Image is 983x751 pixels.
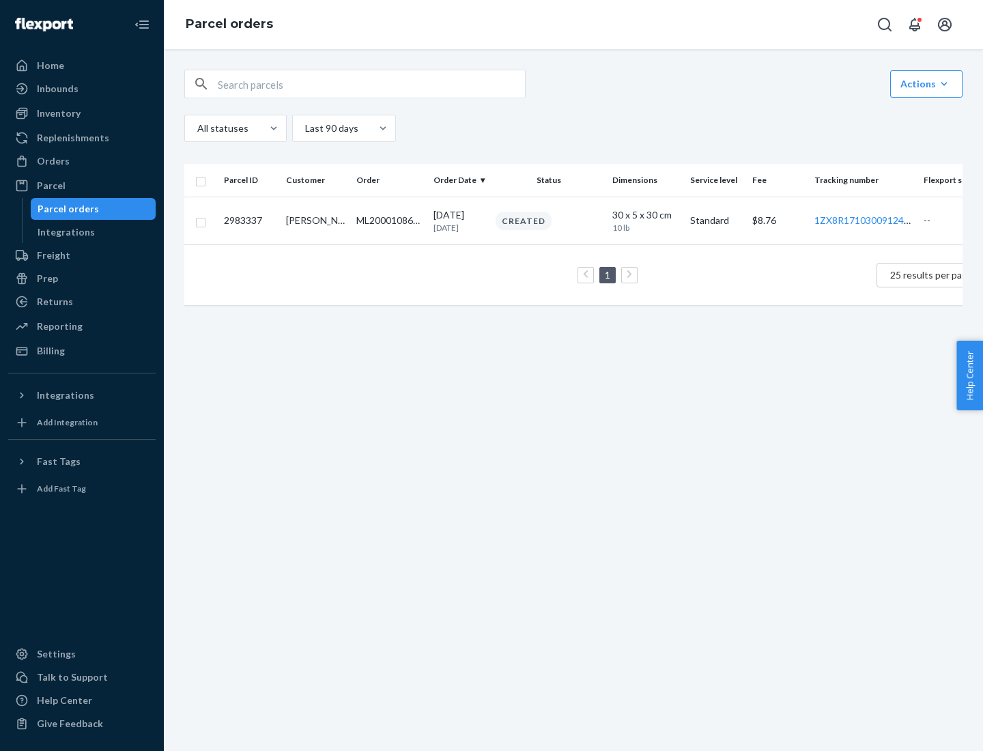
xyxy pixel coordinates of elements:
[8,102,156,124] a: Inventory
[351,164,429,197] th: Order
[37,131,109,145] div: Replenishments
[496,212,552,230] div: Created
[8,175,156,197] a: Parcel
[8,384,156,406] button: Integrations
[901,11,928,38] button: Open notifications
[428,164,490,197] th: Order Date
[15,18,73,31] img: Flexport logo
[900,77,952,91] div: Actions
[8,150,156,172] a: Orders
[31,221,156,243] a: Integrations
[747,164,809,197] th: Fee
[37,59,64,72] div: Home
[218,70,525,98] input: Search parcels
[809,164,917,197] th: Tracking number
[38,225,95,239] div: Integrations
[8,55,156,76] a: Home
[37,272,58,285] div: Prep
[286,214,345,227] div: [PERSON_NAME]
[690,214,741,227] p: Standard
[8,78,156,100] a: Inbounds
[304,122,305,135] input: Last 90 days
[37,717,103,731] div: Give Feedback
[871,11,898,38] button: Open Search Box
[31,198,156,220] a: Parcel orders
[8,291,156,313] a: Returns
[8,478,156,500] a: Add Fast Tag
[38,202,99,216] div: Parcel orders
[890,70,963,98] button: Actions
[37,154,70,168] div: Orders
[37,320,83,333] div: Reporting
[37,179,66,193] div: Parcel
[281,164,350,197] th: Customer
[37,249,70,262] div: Freight
[8,412,156,434] a: Add Integration
[752,214,803,227] p: $ 8.76
[175,5,284,44] ol: breadcrumbs
[37,694,92,707] div: Help Center
[128,11,156,38] button: Close Navigation
[218,164,281,197] th: Parcel ID
[37,295,73,309] div: Returns
[37,344,65,358] div: Billing
[356,214,423,227] div: ML200010864388N
[433,208,485,222] p: [DATE]
[8,127,156,149] a: Replenishments
[602,269,613,281] a: Page 1 is your current page
[8,690,156,711] a: Help Center
[37,82,79,96] div: Inbounds
[8,451,156,472] button: Fast Tags
[37,647,76,661] div: Settings
[8,666,156,688] a: Talk to Support
[433,222,485,233] p: [DATE]
[8,268,156,289] a: Prep
[685,164,747,197] th: Service level
[196,122,197,135] input: All statuses
[890,269,973,281] span: 25 results per page
[612,222,653,233] p: 10 lb
[186,16,273,31] a: Parcel orders
[814,214,915,226] a: 1ZX8R1710300912493
[37,388,94,402] div: Integrations
[37,416,98,428] div: Add Integration
[37,107,81,120] div: Inventory
[612,208,679,222] div: 30 x 5 x 30 cm
[931,11,958,38] button: Open account menu
[8,340,156,362] a: Billing
[607,164,685,197] th: Dimensions
[8,244,156,266] a: Freight
[8,315,156,337] a: Reporting
[956,341,983,410] button: Help Center
[37,483,86,494] div: Add Fast Tag
[37,455,81,468] div: Fast Tags
[8,713,156,735] button: Give Feedback
[37,670,108,684] div: Talk to Support
[490,164,607,197] th: Status
[8,643,156,665] a: Settings
[224,214,275,227] p: 2983337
